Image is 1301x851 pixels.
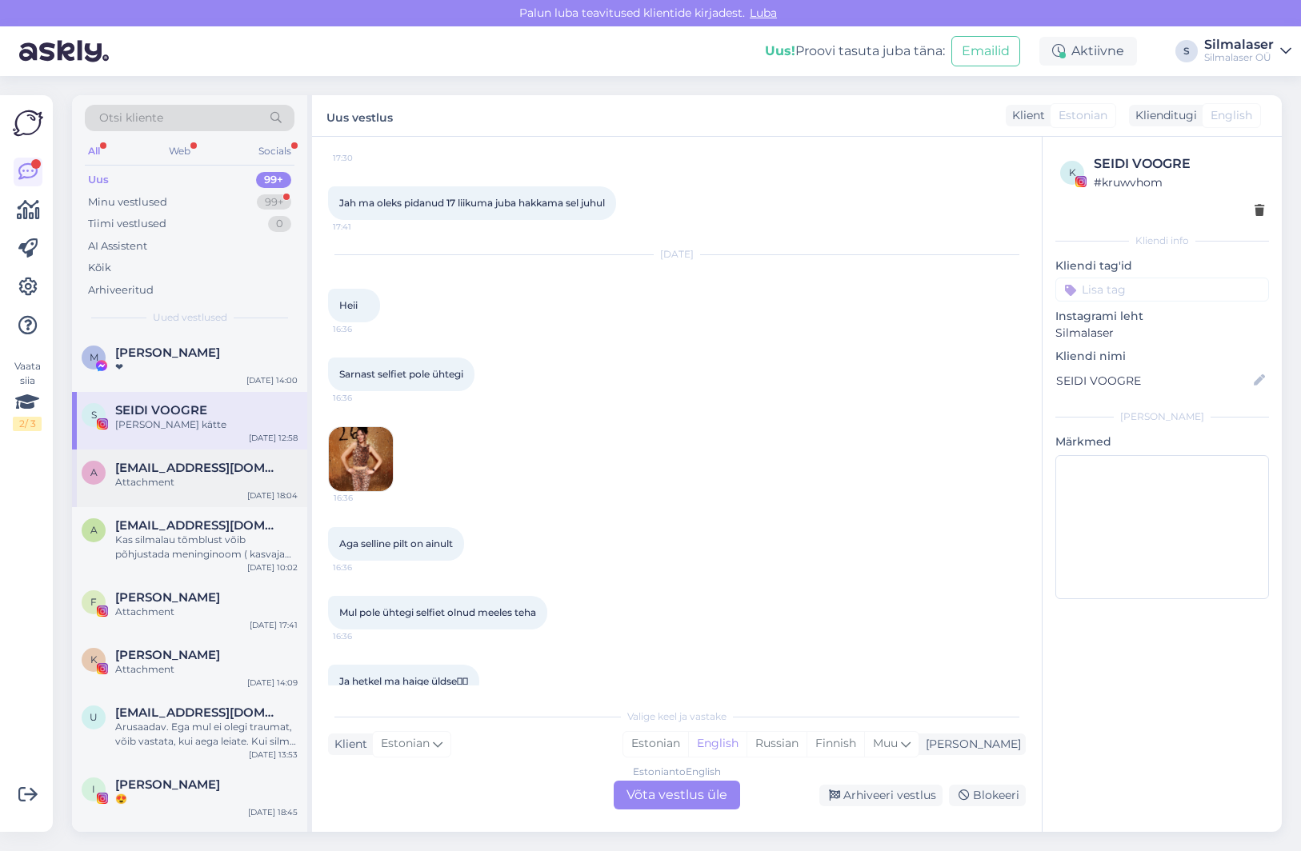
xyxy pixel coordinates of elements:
[115,705,282,720] span: ulvi.magi.002@mail.ee
[339,299,358,311] span: Heii
[1055,348,1269,365] p: Kliendi nimi
[1094,154,1264,174] div: SEIDI VOOGRE
[115,648,220,662] span: Kari Viikna
[339,675,468,687] span: Ja hetkel ma haige üldse🫩🫩
[115,792,298,806] div: 😍
[115,418,298,432] div: [PERSON_NAME] kätte
[633,765,721,779] div: Estonian to English
[88,260,111,276] div: Kõik
[88,216,166,232] div: Tiimi vestlused
[1055,234,1269,248] div: Kliendi info
[1204,51,1274,64] div: Silmalaser OÜ
[1204,38,1274,51] div: Silmalaser
[88,238,147,254] div: AI Assistent
[1055,410,1269,424] div: [PERSON_NAME]
[333,392,393,404] span: 16:36
[249,432,298,444] div: [DATE] 12:58
[1006,107,1045,124] div: Klient
[745,6,782,20] span: Luba
[339,537,453,549] span: Aga selline pilt on ainult
[115,403,207,418] span: SEIDI VOOGRE
[1211,107,1252,124] span: English
[153,310,227,325] span: Uued vestlused
[1069,166,1076,178] span: k
[115,360,298,374] div: ❤
[85,141,103,162] div: All
[115,590,220,605] span: Frida Brit Noor
[13,108,43,138] img: Askly Logo
[807,732,864,756] div: Finnish
[326,105,393,126] label: Uus vestlus
[1056,372,1251,390] input: Lisa nimi
[115,461,282,475] span: amjokelafin@gmail.com
[688,732,747,756] div: English
[115,662,298,677] div: Attachment
[88,194,167,210] div: Minu vestlused
[873,736,898,750] span: Muu
[247,489,298,501] div: [DATE] 18:04
[115,475,298,489] div: Attachment
[255,141,294,162] div: Socials
[115,720,298,749] div: Arusaadav. Ega mul ei olegi traumat, võib vastata, kui aega leiate. Kui silm jookseb vett (umbes ...
[747,732,807,756] div: Russian
[328,247,1026,262] div: [DATE]
[1039,37,1137,66] div: Aktiivne
[115,777,220,792] span: Inger V
[1059,107,1107,124] span: Estonian
[115,518,282,533] span: arterin@gmail.com
[329,427,393,491] img: Attachment
[13,359,42,431] div: Vaata siia
[115,346,220,360] span: Margot Mõisavald
[333,152,393,164] span: 17:30
[90,466,98,478] span: a
[333,221,393,233] span: 17:41
[765,42,945,61] div: Proovi tasuta juba täna:
[257,194,291,210] div: 99+
[328,736,367,753] div: Klient
[90,351,98,363] span: M
[819,785,943,806] div: Arhiveeri vestlus
[339,368,463,380] span: Sarnast selfiet pole ühtegi
[1129,107,1197,124] div: Klienditugi
[1055,258,1269,274] p: Kliendi tag'id
[339,606,536,618] span: Mul pole ühtegi selfiet olnud meeles teha
[1055,308,1269,325] p: Instagrami leht
[92,783,95,795] span: I
[115,533,298,561] div: Kas silmalau tõmblust võib põhjustada meninginoom ( kasvaja silmanarvi piirkonnas)?
[1055,278,1269,302] input: Lisa tag
[88,282,154,298] div: Arhiveeritud
[1055,325,1269,342] p: Silmalaser
[13,417,42,431] div: 2 / 3
[328,709,1026,724] div: Valige keel ja vastake
[765,43,795,58] b: Uus!
[91,409,97,421] span: S
[949,785,1026,806] div: Blokeeri
[333,561,393,573] span: 16:36
[339,197,605,209] span: Jah ma oleks pidanud 17 liikuma juba hakkama sel juhul
[250,619,298,631] div: [DATE] 17:41
[919,736,1021,753] div: [PERSON_NAME]
[268,216,291,232] div: 0
[1175,40,1198,62] div: S
[247,677,298,689] div: [DATE] 14:09
[99,110,163,126] span: Otsi kliente
[333,323,393,335] span: 16:36
[256,172,291,188] div: 99+
[166,141,194,162] div: Web
[623,732,688,756] div: Estonian
[247,561,298,573] div: [DATE] 10:02
[381,735,430,753] span: Estonian
[249,749,298,761] div: [DATE] 13:53
[90,711,98,723] span: u
[90,596,97,608] span: F
[334,492,394,504] span: 16:36
[333,630,393,642] span: 16:36
[1055,433,1269,450] p: Märkmed
[248,806,298,818] div: [DATE] 18:45
[1204,38,1291,64] a: SilmalaserSilmalaser OÜ
[1094,174,1264,191] div: # kruwvhom
[951,36,1020,66] button: Emailid
[90,524,98,536] span: a
[90,653,98,665] span: K
[614,781,740,809] div: Võta vestlus üle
